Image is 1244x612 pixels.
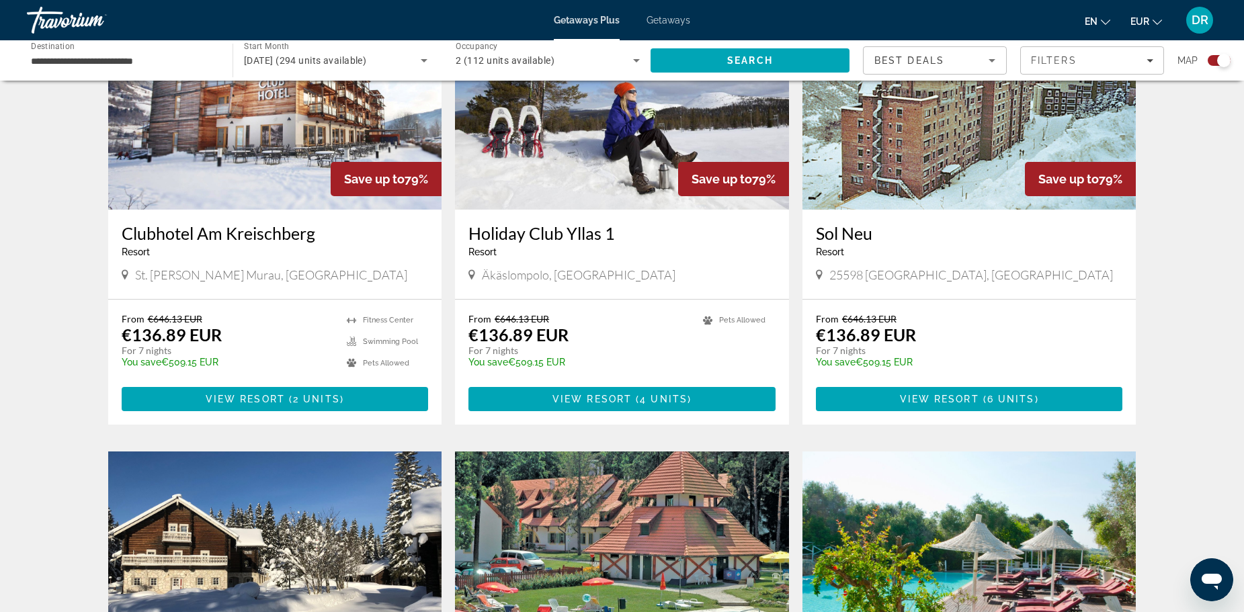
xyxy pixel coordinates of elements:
p: €509.15 EUR [468,357,690,367]
div: 79% [1025,162,1136,196]
span: Resort [468,247,497,257]
button: Change currency [1130,11,1162,31]
span: View Resort [552,394,632,404]
a: Holiday Club Yllas 1 [468,223,776,243]
span: 4 units [640,394,688,404]
span: Pets Allowed [719,316,765,324]
span: View Resort [900,394,979,404]
span: Search [727,55,773,66]
span: Save up to [1038,172,1099,186]
a: Getaways Plus [554,15,620,26]
p: €136.89 EUR [122,324,222,345]
div: 79% [678,162,789,196]
span: Best Deals [874,55,944,66]
span: St. [PERSON_NAME] Murau, [GEOGRAPHIC_DATA] [135,267,407,282]
p: For 7 nights [816,345,1110,357]
button: View Resort(4 units) [468,387,776,411]
mat-select: Sort by [874,52,995,69]
span: Äkäslompolo, [GEOGRAPHIC_DATA] [482,267,675,282]
div: 79% [331,162,442,196]
p: For 7 nights [122,345,334,357]
input: Select destination [31,53,215,69]
span: Filters [1031,55,1077,66]
span: Swimming Pool [363,337,418,346]
span: Fitness Center [363,316,413,324]
span: Resort [816,247,844,257]
span: Save up to [344,172,405,186]
a: Getaways [647,15,690,26]
span: From [122,313,144,324]
span: Start Month [244,42,289,51]
p: €509.15 EUR [122,357,334,367]
a: Sol Neu [816,223,1123,243]
a: Travorium [27,3,161,38]
span: You save [468,357,508,367]
p: For 7 nights [468,345,690,357]
span: ( ) [285,394,344,404]
p: €509.15 EUR [816,357,1110,367]
span: EUR [1130,16,1149,27]
span: €646.13 EUR [148,313,202,324]
span: From [816,313,839,324]
button: View Resort(6 units) [816,387,1123,411]
span: From [468,313,491,324]
button: Search [651,48,849,73]
span: Destination [31,41,75,50]
span: View Resort [206,394,285,404]
button: Filters [1020,46,1164,75]
span: Map [1177,51,1198,70]
button: User Menu [1182,6,1217,34]
span: 25598 [GEOGRAPHIC_DATA], [GEOGRAPHIC_DATA] [829,267,1113,282]
span: en [1085,16,1097,27]
span: You save [122,357,161,367]
span: DR [1192,13,1208,27]
iframe: Botón para iniciar la ventana de mensajería [1190,558,1233,601]
button: View Resort(2 units) [122,387,429,411]
span: 6 units [987,394,1035,404]
span: Pets Allowed [363,359,409,367]
span: Save up to [692,172,752,186]
p: €136.89 EUR [816,324,916,345]
span: 2 units [293,394,340,404]
span: €646.13 EUR [495,313,549,324]
button: Change language [1085,11,1110,31]
span: You save [816,357,856,367]
span: Resort [122,247,150,257]
a: Clubhotel Am Kreischberg [122,223,429,243]
span: €646.13 EUR [842,313,897,324]
span: ( ) [979,394,1039,404]
span: [DATE] (294 units available) [244,55,366,66]
span: ( ) [632,394,692,404]
span: 2 (112 units available) [456,55,554,66]
p: €136.89 EUR [468,324,569,345]
span: Occupancy [456,42,498,51]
